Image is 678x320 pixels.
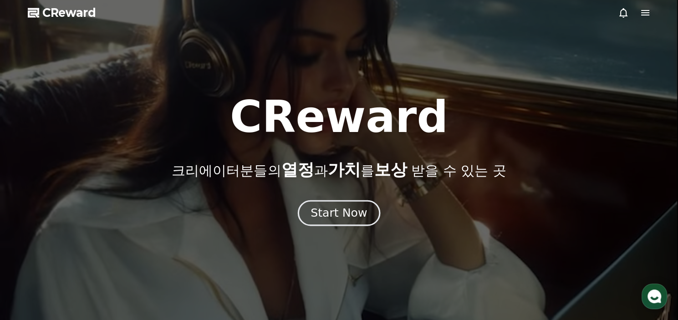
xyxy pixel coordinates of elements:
p: 크리에이터분들의 과 를 받을 수 있는 곳 [172,161,506,179]
span: CReward [42,5,96,20]
button: Start Now [298,200,380,226]
div: Start Now [311,205,367,221]
span: 홈 [29,258,34,265]
a: 홈 [3,244,60,267]
span: 가치 [327,160,360,179]
a: 대화 [60,244,117,267]
span: 보상 [374,160,407,179]
a: Start Now [300,210,378,218]
h1: CReward [230,95,448,139]
a: 설정 [117,244,175,267]
a: CReward [28,5,96,20]
span: 열정 [281,160,314,179]
span: 대화 [83,259,94,266]
span: 설정 [141,258,152,265]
